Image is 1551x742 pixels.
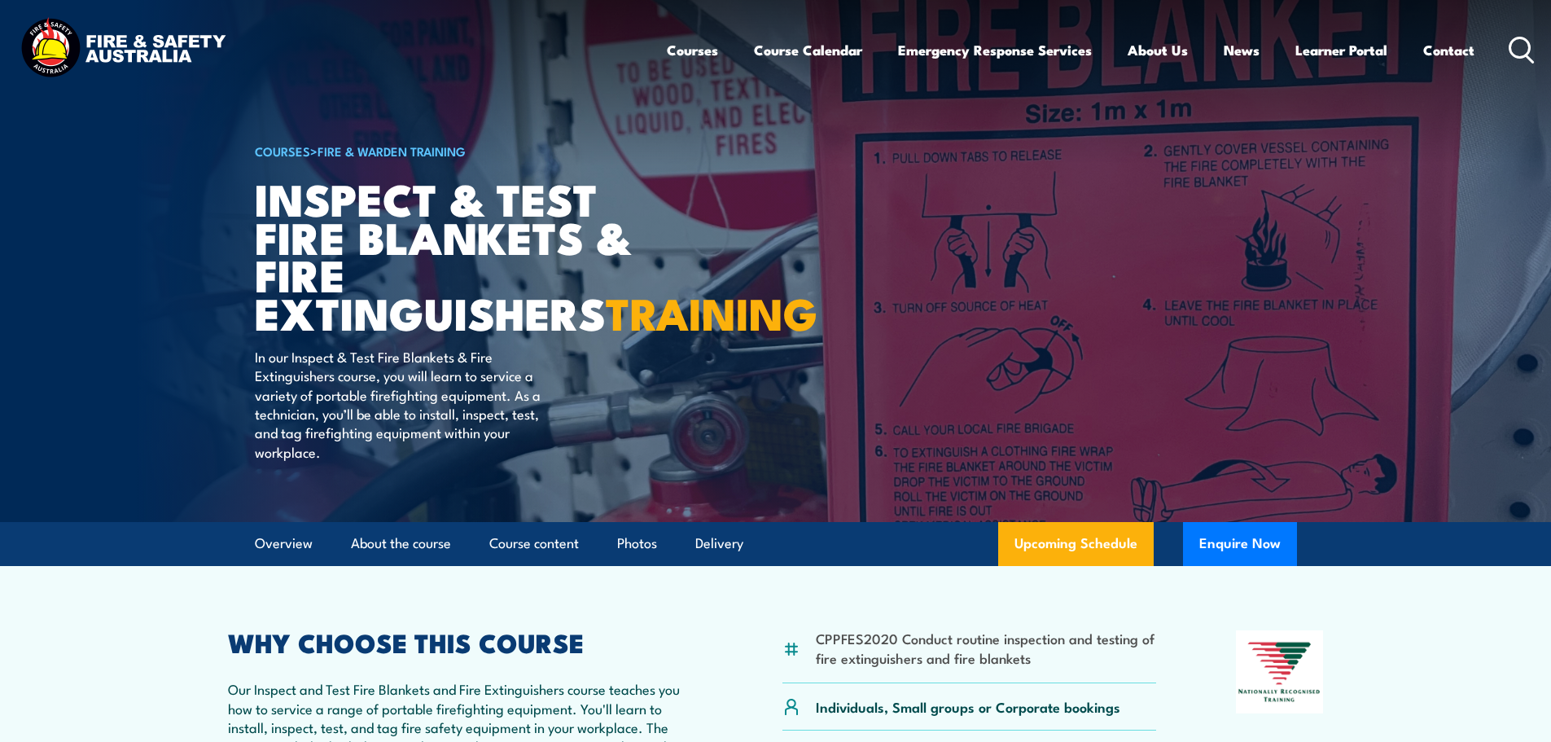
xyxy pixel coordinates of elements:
[898,29,1092,72] a: Emergency Response Services
[1423,29,1474,72] a: Contact
[489,522,579,565] a: Course content
[1183,522,1297,566] button: Enquire Now
[255,522,313,565] a: Overview
[606,278,817,345] strong: TRAINING
[255,179,657,331] h1: Inspect & Test Fire Blankets & Fire Extinguishers
[1236,630,1324,713] img: Nationally Recognised Training logo.
[255,347,552,461] p: In our Inspect & Test Fire Blankets & Fire Extinguishers course, you will learn to service a vari...
[255,142,310,160] a: COURSES
[617,522,657,565] a: Photos
[1224,29,1260,72] a: News
[667,29,718,72] a: Courses
[228,630,703,653] h2: WHY CHOOSE THIS COURSE
[1295,29,1387,72] a: Learner Portal
[998,522,1154,566] a: Upcoming Schedule
[255,141,657,160] h6: >
[816,697,1120,716] p: Individuals, Small groups or Corporate bookings
[754,29,862,72] a: Course Calendar
[816,629,1157,667] li: CPPFES2020 Conduct routine inspection and testing of fire extinguishers and fire blankets
[695,522,743,565] a: Delivery
[1128,29,1188,72] a: About Us
[318,142,466,160] a: Fire & Warden Training
[351,522,451,565] a: About the course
